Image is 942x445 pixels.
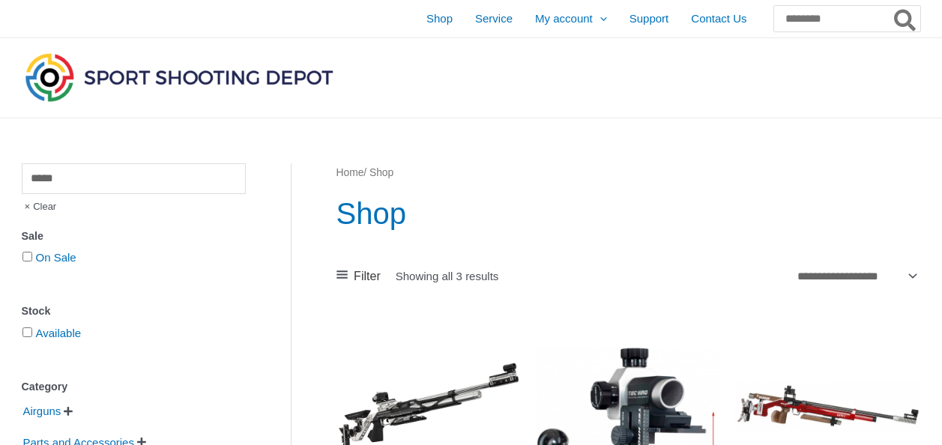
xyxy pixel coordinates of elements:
a: Airguns [22,404,63,417]
p: Showing all 3 results [396,270,499,282]
span: Airguns [22,399,63,424]
div: Category [22,376,246,398]
button: Search [891,6,920,31]
input: On Sale [22,252,32,261]
h1: Shop [336,193,920,234]
span: Clear [22,194,57,220]
span: Filter [354,265,381,288]
img: Sport Shooting Depot [22,49,336,105]
div: Sale [22,225,246,247]
div: Stock [22,300,246,322]
span:  [64,406,73,417]
a: Filter [336,265,381,288]
nav: Breadcrumb [336,163,920,183]
a: On Sale [36,251,76,264]
input: Available [22,327,32,337]
a: Home [336,167,364,178]
a: Available [36,327,82,339]
select: Shop order [792,264,920,287]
